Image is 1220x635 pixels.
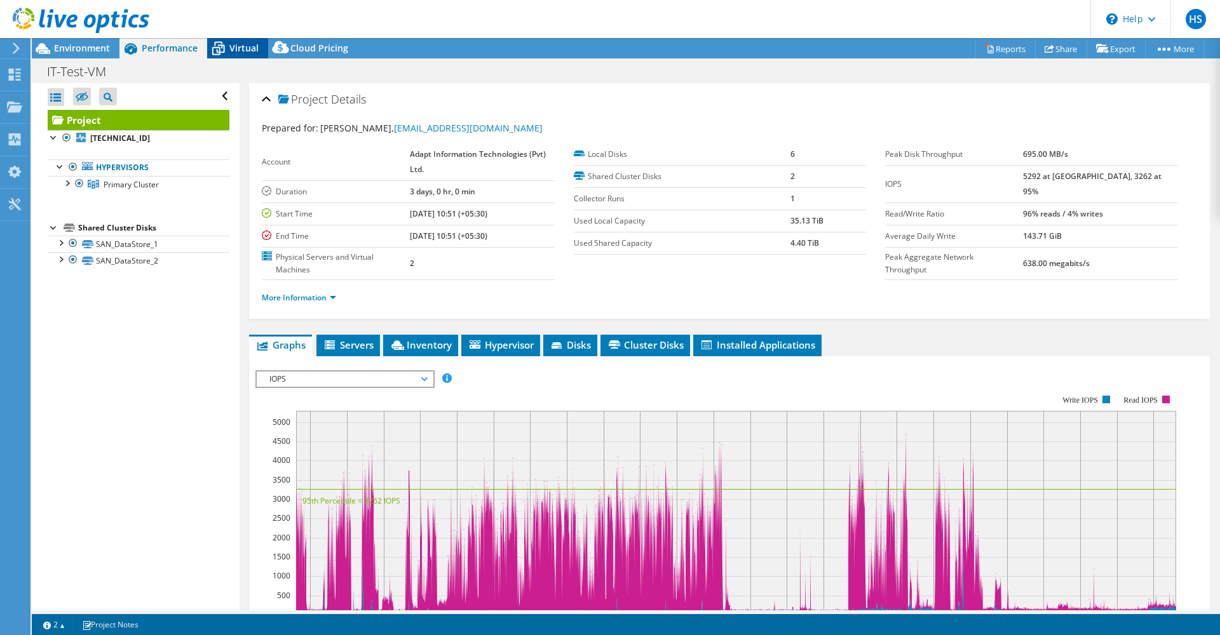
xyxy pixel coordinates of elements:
b: 1 [790,193,795,204]
a: Share [1035,39,1087,58]
span: Installed Applications [700,338,815,351]
b: 695.00 MB/s [1023,149,1068,159]
text: Read IOPS [1124,396,1158,404]
a: Primary Cluster [48,176,229,192]
label: End Time [262,230,409,243]
label: Prepared for: [262,122,318,134]
span: Inventory [390,338,452,351]
label: Shared Cluster Disks [574,170,790,183]
b: 5292 at [GEOGRAPHIC_DATA], 3262 at 95% [1023,171,1162,197]
div: Shared Cluster Disks [78,220,229,236]
a: 2 [34,617,74,632]
b: 3 days, 0 hr, 0 min [410,186,475,197]
text: 0 [286,609,290,620]
b: 4.40 TiB [790,237,819,248]
label: Used Local Capacity [574,215,790,227]
label: Peak Aggregate Network Throughput [885,251,1022,276]
span: Graphs [255,338,306,351]
span: Hypervisor [468,338,534,351]
text: 95th Percentile = 3262 IOPS [302,495,400,506]
text: 1000 [273,570,290,581]
label: Collector Runs [574,192,790,205]
h1: IT-Test-VM [41,65,126,79]
span: Virtual [229,42,259,54]
a: More Information [262,292,336,303]
label: Duration [262,185,409,198]
text: 2500 [273,512,290,523]
a: SAN_DataStore_1 [48,236,229,252]
label: Start Time [262,208,409,220]
text: 500 [277,590,290,601]
span: Primary Cluster [104,179,159,190]
b: 638.00 megabits/s [1023,258,1090,269]
svg: \n [1106,13,1118,25]
a: [EMAIL_ADDRESS][DOMAIN_NAME] [394,122,543,134]
span: Performance [142,42,198,54]
b: [DATE] 10:51 (+05:30) [410,208,487,219]
b: 2 [410,258,414,269]
b: [TECHNICAL_ID] [90,133,150,144]
label: Physical Servers and Virtual Machines [262,251,409,276]
a: [TECHNICAL_ID] [48,130,229,147]
text: 3500 [273,474,290,485]
span: Servers [323,338,374,351]
b: Adapt Information Technologies (Pvt) Ltd. [410,149,546,175]
span: Details [331,91,366,107]
text: 1500 [273,551,290,562]
a: Project Notes [73,617,147,632]
text: 2000 [273,532,290,543]
a: Project [48,110,229,130]
b: 35.13 TiB [790,215,823,226]
span: IOPS [263,371,426,387]
b: 2 [790,171,795,182]
b: 6 [790,149,795,159]
span: Environment [54,42,110,54]
label: Average Daily Write [885,230,1022,243]
text: Write IOPS [1062,396,1098,404]
label: Peak Disk Throughput [885,148,1022,161]
span: Cloud Pricing [290,42,348,54]
a: Hypervisors [48,159,229,176]
span: Cluster Disks [607,338,684,351]
text: 4500 [273,436,290,446]
span: HS [1186,9,1206,29]
b: [DATE] 10:51 (+05:30) [410,231,487,241]
a: SAN_DataStore_2 [48,252,229,269]
text: 5000 [273,417,290,427]
label: Read/Write Ratio [885,208,1022,220]
span: Disks [550,338,591,351]
b: 143.71 GiB [1023,231,1062,241]
a: Reports [975,39,1036,58]
text: 4000 [273,455,290,465]
a: More [1145,39,1204,58]
label: IOPS [885,178,1022,190]
span: Project [278,93,328,106]
a: Export [1087,39,1146,58]
label: Account [262,156,409,168]
b: 96% reads / 4% writes [1023,208,1103,219]
label: Used Shared Capacity [574,237,790,250]
span: [PERSON_NAME], [320,122,543,134]
label: Local Disks [574,148,790,161]
text: 3000 [273,493,290,504]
